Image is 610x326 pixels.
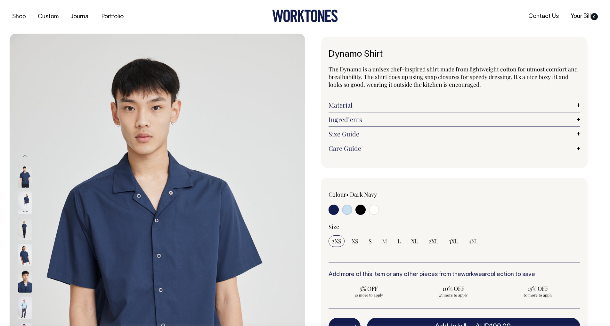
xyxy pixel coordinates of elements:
[501,292,575,297] span: 50 more to apply
[329,235,345,247] input: 2XS
[18,270,32,293] img: dark-navy
[379,235,390,247] input: M
[382,237,387,245] span: M
[329,101,581,109] a: Material
[416,285,491,292] span: 10% OFF
[329,272,581,278] h6: Add more of this item or any other pieces from the collection to save
[348,235,362,247] input: XS
[461,272,487,277] a: workwear
[329,116,581,123] a: Ingredients
[18,192,32,214] img: dark-navy
[416,292,491,297] span: 25 more to apply
[18,297,32,319] img: true-blue
[346,191,349,198] span: •
[411,237,418,245] span: XL
[526,11,561,22] a: Contact Us
[498,283,578,299] input: 15% OFF 50 more to apply
[329,283,409,299] input: 5% OFF 10 more to apply
[18,218,32,240] img: dark-navy
[591,13,598,20] span: 0
[369,237,372,245] span: S
[468,237,478,245] span: 4XL
[501,285,575,292] span: 15% OFF
[350,191,377,198] label: Dark Navy
[329,144,581,152] a: Care Guide
[465,235,482,247] input: 4XL
[449,237,458,245] span: 3XL
[332,292,406,297] span: 10 more to apply
[329,130,581,138] a: Size Guide
[332,237,341,245] span: 2XS
[18,244,32,266] img: dark-navy
[568,11,600,22] a: Your Bill0
[329,223,581,231] div: Size
[425,235,442,247] input: 2XL
[329,65,578,88] span: The Dynamo is a unisex chef-inspired shirt made from lightweight cotton for utmost comfort and br...
[413,283,494,299] input: 10% OFF 25 more to apply
[329,191,429,198] div: Colour
[428,237,438,245] span: 2XL
[352,237,358,245] span: XS
[20,149,30,163] button: Previous
[332,285,406,292] span: 5% OFF
[394,235,404,247] input: L
[10,12,28,22] a: Shop
[445,235,461,247] input: 3XL
[397,237,401,245] span: L
[99,12,126,22] a: Portfolio
[35,12,61,22] a: Custom
[68,12,92,22] a: Journal
[18,165,32,188] img: dark-navy
[408,235,421,247] input: XL
[365,235,375,247] input: S
[329,50,581,60] h1: Dynamo Shirt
